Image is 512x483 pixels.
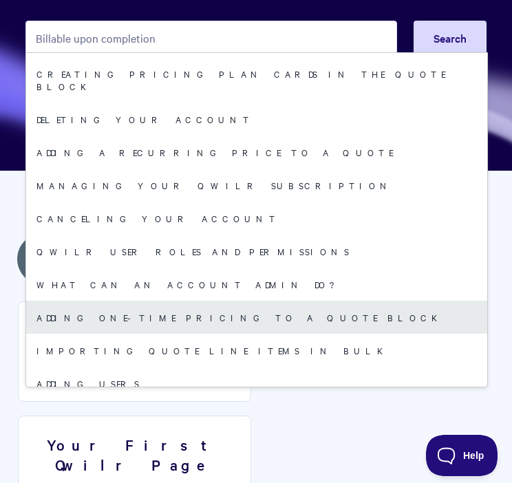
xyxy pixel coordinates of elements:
a: Creating pricing plan cards in the Quote Block [26,57,487,103]
input: Search the knowledge base [25,21,397,55]
span: Search [434,30,467,45]
a: Qwilr User Roles and Permissions [26,235,487,268]
a: What can an Account Admin do? [26,268,487,301]
a: Canceling your account [26,202,487,235]
a: Managing your Qwilr subscription [26,169,487,202]
a: Getting Around Qwilr 3articles [18,301,251,402]
a: Adding users [26,367,487,400]
a: Importing quote line items in bulk [26,334,487,367]
h3: Your First Qwilr Page [27,435,242,474]
a: Adding One-Time Pricing To A Quote Block [26,301,487,334]
iframe: Toggle Customer Support [426,435,498,476]
a: Deleting your Account [26,103,487,136]
button: Search [414,21,487,55]
a: Adding A Recurring Price To A Quote [26,136,487,169]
